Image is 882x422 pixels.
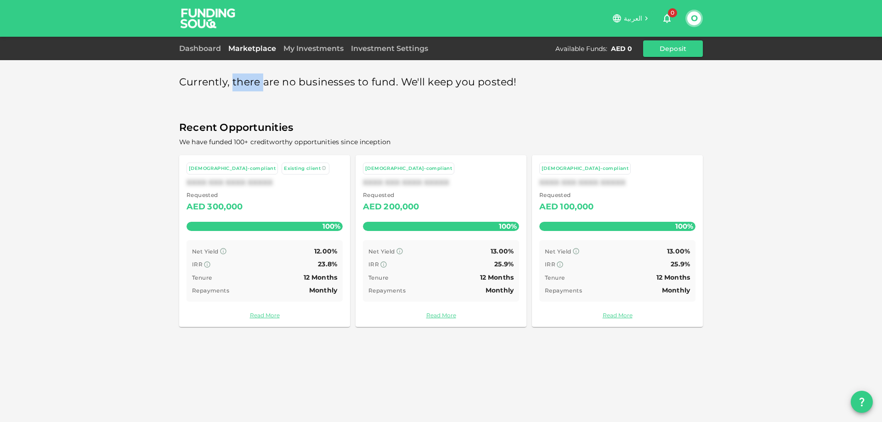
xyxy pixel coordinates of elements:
[368,261,379,268] span: IRR
[539,191,594,200] span: Requested
[314,247,337,255] span: 12.00%
[187,178,343,187] div: XXXX XXX XXXX XXXXX
[284,165,321,171] span: Existing client
[192,261,203,268] span: IRR
[624,14,642,23] span: العربية
[545,248,571,255] span: Net Yield
[560,200,594,214] div: 100,000
[545,261,555,268] span: IRR
[363,311,519,320] a: Read More
[304,273,337,281] span: 12 Months
[656,273,690,281] span: 12 Months
[497,219,519,233] span: 100%
[179,44,225,53] a: Dashboard
[611,44,632,53] div: AED 0
[542,165,628,173] div: [DEMOGRAPHIC_DATA]-compliant
[851,391,873,413] button: question
[662,286,690,294] span: Monthly
[363,200,382,214] div: AED
[673,219,695,233] span: 100%
[668,8,677,17] span: 0
[658,9,676,28] button: 0
[187,311,343,320] a: Read More
[480,273,514,281] span: 12 Months
[309,286,337,294] span: Monthly
[187,191,243,200] span: Requested
[189,165,276,173] div: [DEMOGRAPHIC_DATA]-compliant
[494,260,514,268] span: 25.9%
[363,178,519,187] div: XXXX XXX XXXX XXXXX
[532,155,703,327] a: [DEMOGRAPHIC_DATA]-compliantXXXX XXX XXXX XXXXX Requested AED100,000100% Net Yield 13.00% IRR 25....
[179,138,390,146] span: We have funded 100+ creditworthy opportunities since inception
[368,274,388,281] span: Tenure
[687,11,701,25] button: O
[318,260,337,268] span: 23.8%
[643,40,703,57] button: Deposit
[368,248,395,255] span: Net Yield
[363,191,419,200] span: Requested
[280,44,347,53] a: My Investments
[365,165,452,173] div: [DEMOGRAPHIC_DATA]-compliant
[384,200,419,214] div: 200,000
[192,287,229,294] span: Repayments
[320,219,343,233] span: 100%
[539,311,695,320] a: Read More
[539,178,695,187] div: XXXX XXX XXXX XXXXX
[555,44,607,53] div: Available Funds :
[179,119,703,137] span: Recent Opportunities
[192,274,212,281] span: Tenure
[368,287,406,294] span: Repayments
[671,260,690,268] span: 25.9%
[486,286,514,294] span: Monthly
[179,155,350,327] a: [DEMOGRAPHIC_DATA]-compliant Existing clientXXXX XXX XXXX XXXXX Requested AED300,000100% Net Yiel...
[187,200,205,214] div: AED
[192,248,219,255] span: Net Yield
[667,247,690,255] span: 13.00%
[491,247,514,255] span: 13.00%
[356,155,526,327] a: [DEMOGRAPHIC_DATA]-compliantXXXX XXX XXXX XXXXX Requested AED200,000100% Net Yield 13.00% IRR 25....
[207,200,243,214] div: 300,000
[179,73,517,91] span: Currently, there are no businesses to fund. We'll keep you posted!
[347,44,432,53] a: Investment Settings
[225,44,280,53] a: Marketplace
[545,287,582,294] span: Repayments
[545,274,565,281] span: Tenure
[539,200,558,214] div: AED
